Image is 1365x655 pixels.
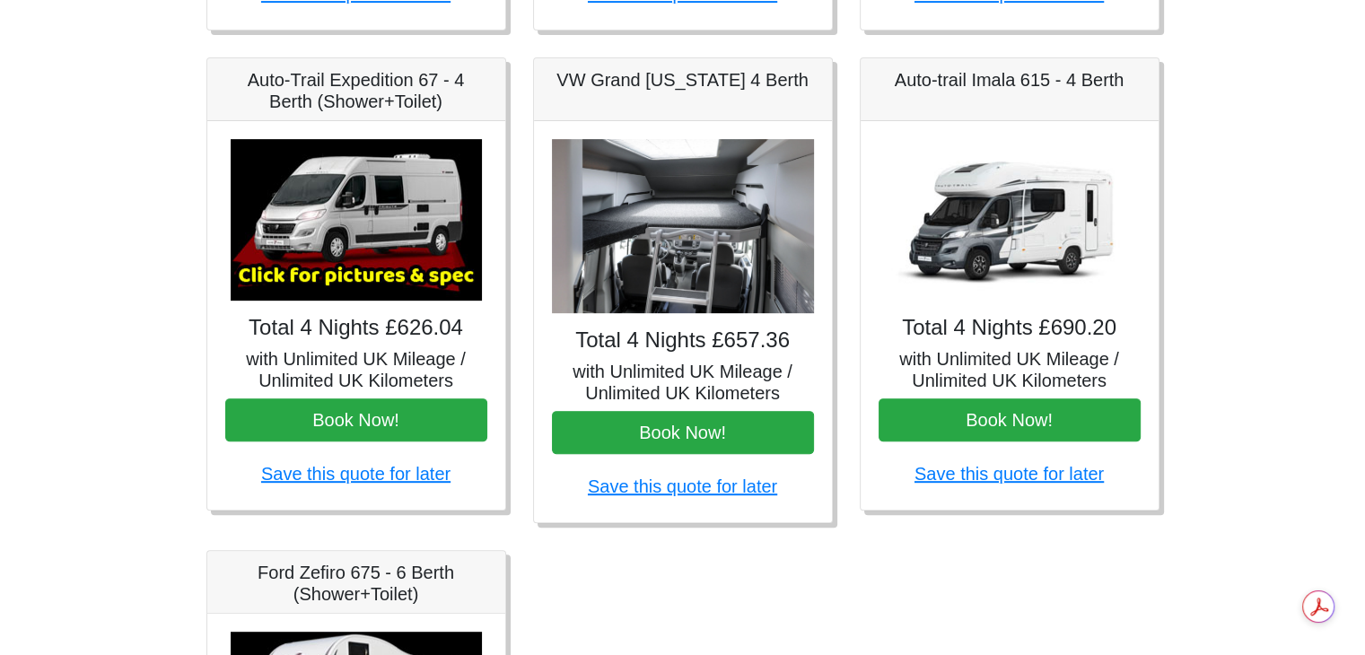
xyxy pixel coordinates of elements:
[552,69,814,91] h5: VW Grand [US_STATE] 4 Berth
[879,398,1141,441] button: Book Now!
[879,69,1141,91] h5: Auto-trail Imala 615 - 4 Berth
[225,348,487,391] h5: with Unlimited UK Mileage / Unlimited UK Kilometers
[261,464,451,484] a: Save this quote for later
[231,139,482,301] img: Auto-Trail Expedition 67 - 4 Berth (Shower+Toilet)
[225,398,487,441] button: Book Now!
[588,476,777,496] a: Save this quote for later
[225,69,487,112] h5: Auto-Trail Expedition 67 - 4 Berth (Shower+Toilet)
[552,139,814,314] img: VW Grand California 4 Berth
[225,315,487,341] h4: Total 4 Nights £626.04
[879,315,1141,341] h4: Total 4 Nights £690.20
[552,327,814,354] h4: Total 4 Nights £657.36
[225,562,487,605] h5: Ford Zefiro 675 - 6 Berth (Shower+Toilet)
[914,464,1104,484] a: Save this quote for later
[879,348,1141,391] h5: with Unlimited UK Mileage / Unlimited UK Kilometers
[552,361,814,404] h5: with Unlimited UK Mileage / Unlimited UK Kilometers
[552,411,814,454] button: Book Now!
[884,139,1135,301] img: Auto-trail Imala 615 - 4 Berth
